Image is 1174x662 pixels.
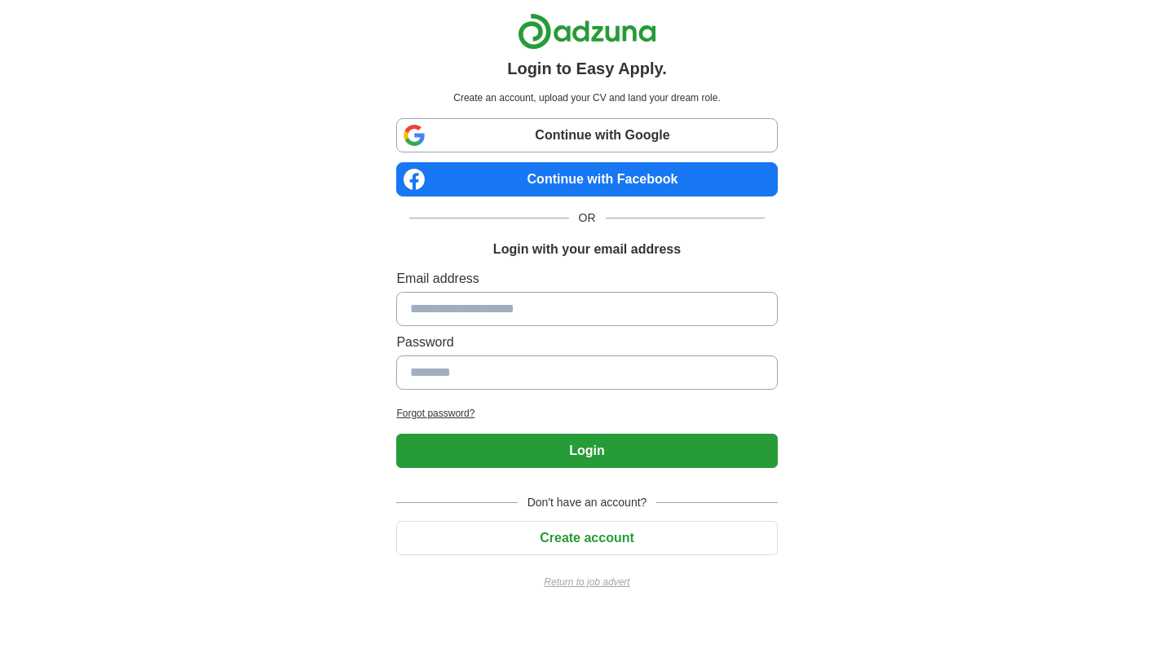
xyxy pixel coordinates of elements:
label: Email address [396,269,777,289]
a: Continue with Google [396,118,777,152]
a: Forgot password? [396,406,777,421]
img: Adzuna logo [518,13,656,50]
a: Continue with Facebook [396,162,777,196]
p: Create an account, upload your CV and land your dream role. [399,90,774,105]
h1: Login to Easy Apply. [507,56,667,81]
span: Don't have an account? [518,494,657,511]
button: Create account [396,521,777,555]
a: Create account [396,531,777,545]
a: Return to job advert [396,575,777,589]
button: Login [396,434,777,468]
span: OR [569,210,606,227]
label: Password [396,333,777,352]
h1: Login with your email address [493,240,681,259]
